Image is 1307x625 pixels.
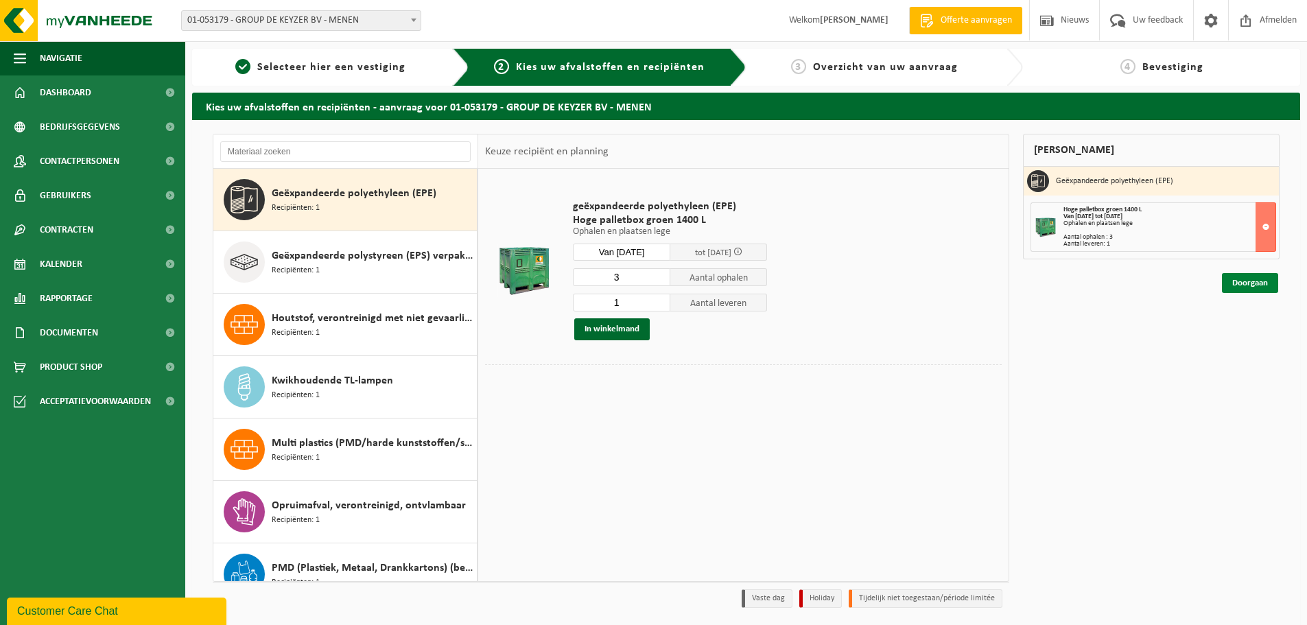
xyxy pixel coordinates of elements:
[272,435,473,451] span: Multi plastics (PMD/harde kunststoffen/spanbanden/EPS/folie naturel/folie gemengd)
[199,59,442,75] a: 1Selecteer hier een vestiging
[272,560,473,576] span: PMD (Plastiek, Metaal, Drankkartons) (bedrijven)
[1222,273,1278,293] a: Doorgaan
[40,213,93,247] span: Contracten
[1063,213,1122,220] strong: Van [DATE] tot [DATE]
[40,384,151,418] span: Acceptatievoorwaarden
[494,59,509,74] span: 2
[213,294,478,356] button: Houtstof, verontreinigd met niet gevaarlijk producten Recipiënten: 1
[573,213,767,227] span: Hoge palletbox groen 1400 L
[40,247,82,281] span: Kalender
[937,14,1015,27] span: Offerte aanvragen
[478,134,615,169] div: Keuze recipiënt en planning
[235,59,250,74] span: 1
[272,185,436,202] span: Geëxpandeerde polyethyleen (EPE)
[182,11,421,30] span: 01-053179 - GROUP DE KEYZER BV - MENEN
[192,93,1300,119] h2: Kies uw afvalstoffen en recipiënten - aanvraag voor 01-053179 - GROUP DE KEYZER BV - MENEN
[849,589,1002,608] li: Tijdelijk niet toegestaan/période limitée
[272,248,473,264] span: Geëxpandeerde polystyreen (EPS) verpakking (< 1 m² per stuk), recycleerbaar
[40,110,120,144] span: Bedrijfsgegevens
[1063,234,1275,241] div: Aantal ophalen : 3
[742,589,792,608] li: Vaste dag
[516,62,705,73] span: Kies uw afvalstoffen en recipiënten
[272,327,320,340] span: Recipiënten: 1
[272,451,320,464] span: Recipiënten: 1
[272,202,320,215] span: Recipiënten: 1
[213,169,478,231] button: Geëxpandeerde polyethyleen (EPE) Recipiënten: 1
[213,356,478,418] button: Kwikhoudende TL-lampen Recipiënten: 1
[40,144,119,178] span: Contactpersonen
[670,268,768,286] span: Aantal ophalen
[272,264,320,277] span: Recipiënten: 1
[40,316,98,350] span: Documenten
[40,281,93,316] span: Rapportage
[1063,206,1142,213] span: Hoge palletbox groen 1400 L
[40,350,102,384] span: Product Shop
[799,589,842,608] li: Holiday
[213,543,478,606] button: PMD (Plastiek, Metaal, Drankkartons) (bedrijven) Recipiënten: 1
[272,373,393,389] span: Kwikhoudende TL-lampen
[40,75,91,110] span: Dashboard
[909,7,1022,34] a: Offerte aanvragen
[1063,241,1275,248] div: Aantal leveren: 1
[272,514,320,527] span: Recipiënten: 1
[181,10,421,31] span: 01-053179 - GROUP DE KEYZER BV - MENEN
[820,15,888,25] strong: [PERSON_NAME]
[272,576,320,589] span: Recipiënten: 1
[695,248,731,257] span: tot [DATE]
[813,62,958,73] span: Overzicht van uw aanvraag
[573,200,767,213] span: geëxpandeerde polyethyleen (EPE)
[574,318,650,340] button: In winkelmand
[573,227,767,237] p: Ophalen en plaatsen lege
[670,294,768,311] span: Aantal leveren
[272,389,320,402] span: Recipiënten: 1
[213,418,478,481] button: Multi plastics (PMD/harde kunststoffen/spanbanden/EPS/folie naturel/folie gemengd) Recipiënten: 1
[1120,59,1135,74] span: 4
[791,59,806,74] span: 3
[40,178,91,213] span: Gebruikers
[1063,220,1275,227] div: Ophalen en plaatsen lege
[7,595,229,625] iframe: chat widget
[257,62,405,73] span: Selecteer hier een vestiging
[573,244,670,261] input: Selecteer datum
[1023,134,1280,167] div: [PERSON_NAME]
[213,481,478,543] button: Opruimafval, verontreinigd, ontvlambaar Recipiënten: 1
[272,310,473,327] span: Houtstof, verontreinigd met niet gevaarlijk producten
[1056,170,1173,192] h3: Geëxpandeerde polyethyleen (EPE)
[40,41,82,75] span: Navigatie
[1142,62,1203,73] span: Bevestiging
[213,231,478,294] button: Geëxpandeerde polystyreen (EPS) verpakking (< 1 m² per stuk), recycleerbaar Recipiënten: 1
[272,497,466,514] span: Opruimafval, verontreinigd, ontvlambaar
[220,141,471,162] input: Materiaal zoeken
